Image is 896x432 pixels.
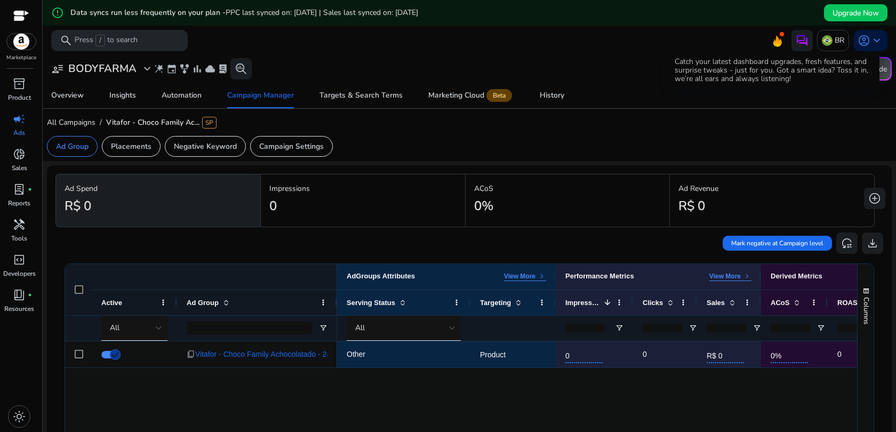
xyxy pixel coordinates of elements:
span: user_attributes [51,62,64,75]
span: book_4 [13,289,26,301]
span: cloud [205,63,215,74]
span: Ad Group [187,299,219,307]
span: Sales [707,299,725,307]
h2: R$ 0 [678,198,705,214]
span: handyman [13,218,26,231]
span: / [95,117,106,127]
div: Marketing Cloud [428,91,514,100]
span: download [866,237,879,250]
p: Developers [3,269,36,278]
span: Active [101,299,122,307]
p: Impressions [269,183,457,194]
div: Catch your latest dashboard upgrades, fresh features, and surprise tweaks - just for you. Got a s... [666,51,879,90]
img: br.svg [822,35,833,46]
span: Columns [861,297,871,324]
span: All Campaigns [47,117,95,127]
p: Product [480,344,546,366]
button: Open Filter Menu [319,324,327,332]
mat-icon: error_outline [51,6,64,19]
span: fiber_manual_record [28,293,32,297]
span: keyboard_arrow_right [538,272,546,281]
div: Automation [162,92,202,99]
p: Ad Revenue [678,183,866,194]
button: reset_settings [836,233,858,254]
span: 0% [771,345,808,363]
span: fiber_manual_record [28,187,32,191]
span: content_copy [187,350,195,358]
p: Tools [11,234,27,243]
div: Campaign Manager [227,92,294,99]
button: Open Filter Menu [689,324,697,332]
span: account_circle [858,34,870,47]
span: ROAS [837,299,858,307]
p: Negative Keyword [174,141,237,152]
span: reset_settings [841,237,853,250]
div: Overview [51,92,84,99]
span: Other [347,350,365,358]
span: light_mode [13,410,26,423]
span: lab_profile [218,63,228,74]
span: 0 [565,345,603,363]
button: Open Filter Menu [753,324,761,332]
p: Ad Spend [65,183,252,194]
button: add_circle [864,188,885,209]
span: Upgrade Now [833,7,879,19]
span: Serving Status [347,299,395,307]
h5: Data syncs run less frequently on your plan - [70,9,418,18]
span: Targeting [480,299,511,307]
span: keyboard_arrow_right [743,272,751,281]
span: Clicks [643,299,663,307]
p: ACoS [474,183,661,194]
span: search [60,34,73,47]
div: Derived Metrics [771,272,822,281]
span: Impressions [565,299,600,307]
button: Open Filter Menu [817,324,825,332]
p: Placements [111,141,151,152]
p: BR [835,31,844,50]
div: Targets & Search Terms [319,92,403,99]
h2: R$ 0 [65,198,91,214]
p: Resources [4,304,34,314]
span: search_insights [235,62,247,75]
span: PPC last synced on: [DATE] | Sales last synced on: [DATE] [226,7,418,18]
span: Mark negative at Campaign level [731,238,823,248]
span: expand_more [141,62,154,75]
p: 0 [643,343,647,365]
p: Ads [13,128,25,138]
span: inventory_2 [13,77,26,90]
p: Marketplace [6,54,36,62]
span: ACoS [771,299,789,307]
p: View More [504,272,535,281]
h2: 0 [269,198,277,214]
p: Reports [8,198,30,208]
input: Ad Group Filter Input [187,322,313,334]
span: donut_small [13,148,26,161]
h3: BODYFARMA [68,62,137,75]
p: 0 [837,343,842,365]
span: campaign [13,113,26,125]
span: lab_profile [13,183,26,196]
span: family_history [179,63,190,74]
span: Beta [486,89,512,102]
p: View More [709,272,741,281]
span: bar_chart [192,63,203,74]
button: Upgrade Now [824,4,887,21]
button: download [862,233,883,254]
div: History [540,92,564,99]
button: Mark negative at Campaign level [723,236,832,251]
span: add_circle [868,192,881,205]
h2: 0% [474,198,493,214]
span: keyboard_arrow_down [870,34,883,47]
span: All [110,323,119,333]
p: Ad Group [56,141,89,152]
span: code_blocks [13,253,26,266]
span: / [95,35,105,46]
div: Insights [109,92,136,99]
span: wand_stars [154,63,164,74]
p: Campaign Settings [259,141,324,152]
span: event [166,63,177,74]
span: Vitafor - Choco Family Achocolatado - 240g [195,343,339,365]
button: Open Filter Menu [615,324,623,332]
span: R$ 0 [707,345,744,363]
p: Sales [12,163,27,173]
